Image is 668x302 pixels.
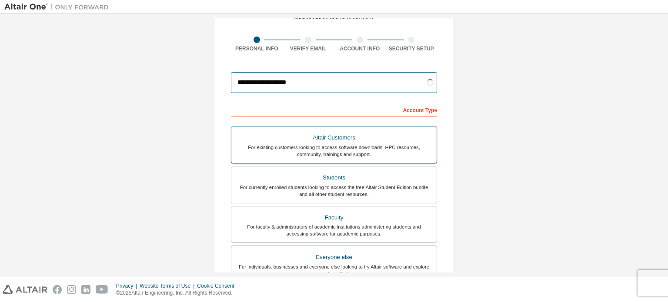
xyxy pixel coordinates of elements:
[67,285,76,294] img: instagram.svg
[386,45,438,52] div: Security Setup
[237,144,431,158] div: For existing customers looking to access software downloads, HPC resources, community, trainings ...
[116,289,240,297] p: © 2025 Altair Engineering, Inc. All Rights Reserved.
[116,282,140,289] div: Privacy
[231,45,283,52] div: Personal Info
[237,132,431,144] div: Altair Customers
[81,285,90,294] img: linkedin.svg
[197,282,239,289] div: Cookie Consent
[96,285,108,294] img: youtube.svg
[334,45,386,52] div: Account Info
[53,285,62,294] img: facebook.svg
[237,172,431,184] div: Students
[3,285,47,294] img: altair_logo.svg
[237,263,431,277] div: For individuals, businesses and everyone else looking to try Altair software and explore our prod...
[237,212,431,224] div: Faculty
[237,223,431,237] div: For faculty & administrators of academic institutions administering students and accessing softwa...
[237,184,431,198] div: For currently enrolled students looking to access the free Altair Student Edition bundle and all ...
[4,3,113,11] img: Altair One
[140,282,197,289] div: Website Terms of Use
[237,251,431,263] div: Everyone else
[283,45,334,52] div: Verify Email
[231,103,437,116] div: Account Type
